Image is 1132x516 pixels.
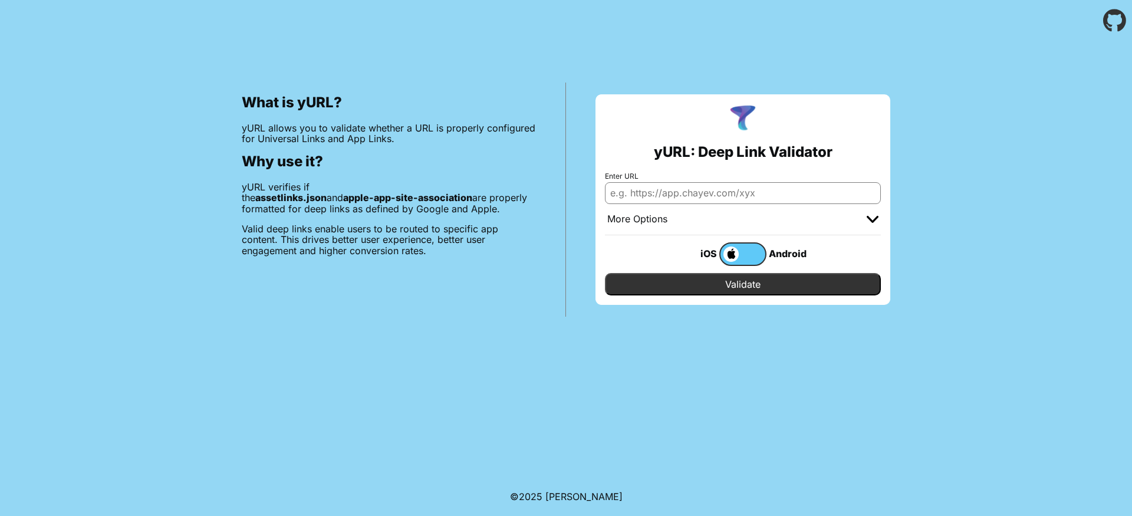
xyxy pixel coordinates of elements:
[242,94,536,111] h2: What is yURL?
[605,172,881,180] label: Enter URL
[519,491,542,502] span: 2025
[605,182,881,203] input: e.g. https://app.chayev.com/xyx
[343,192,472,203] b: apple-app-site-association
[766,246,814,261] div: Android
[242,153,536,170] h2: Why use it?
[545,491,623,502] a: Michael Ibragimchayev's Personal Site
[867,216,878,223] img: chevron
[255,192,327,203] b: assetlinks.json
[654,144,832,160] h2: yURL: Deep Link Validator
[672,246,719,261] div: iOS
[242,224,536,256] p: Valid deep links enable users to be routed to specific app content. This drives better user exper...
[607,213,667,225] div: More Options
[510,477,623,516] footer: ©
[242,123,536,144] p: yURL allows you to validate whether a URL is properly configured for Universal Links and App Links.
[728,104,758,134] img: yURL Logo
[242,182,536,214] p: yURL verifies if the and are properly formatted for deep links as defined by Google and Apple.
[605,273,881,295] input: Validate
